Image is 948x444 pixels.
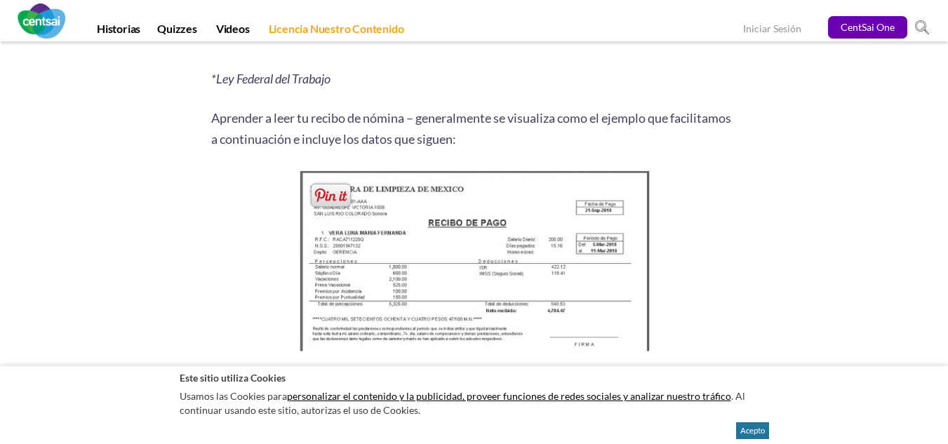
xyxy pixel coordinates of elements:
[180,371,769,384] h2: Este sitio utiliza Cookies
[180,386,769,420] p: Usamos las Cookies para . Al continuar usando este sitio, autorizas el uso de Cookies.
[736,422,769,439] button: Acepto
[211,107,737,149] p: Aprender a leer tu recibo de nómina – generalmente se visualiza como el ejemplo que facilitamos a...
[18,4,65,39] img: CentSai
[260,22,413,41] a: Licencia Nuestro Contenido
[149,22,206,41] a: Quizzes
[211,72,331,87] i: *Ley Federal del Trabajo
[88,22,149,41] a: Historias
[743,22,801,37] a: Iniciar Sesión
[208,22,258,41] a: Videos
[828,16,907,39] a: CentSai One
